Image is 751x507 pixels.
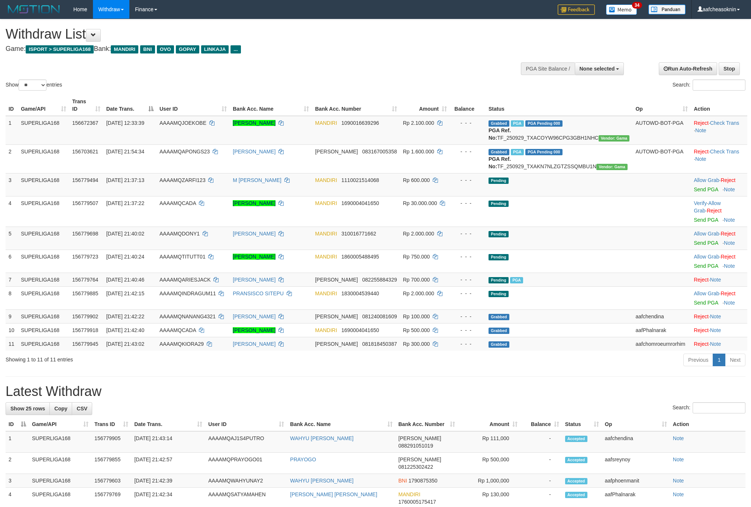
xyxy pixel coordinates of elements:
[6,27,493,42] h1: Withdraw List
[632,323,691,337] td: aafPhalnarak
[599,135,630,142] span: Vendor URL: https://trx31.1velocity.biz
[18,323,69,337] td: SUPERLIGA168
[106,290,144,296] span: [DATE] 21:42:15
[525,120,563,127] span: PGA Pending
[6,323,18,337] td: 10
[710,313,721,319] a: Note
[233,277,275,283] a: [PERSON_NAME]
[233,231,275,237] a: [PERSON_NAME]
[403,341,430,347] span: Rp 300.000
[489,291,509,297] span: Pending
[565,436,587,442] span: Accepted
[233,313,275,319] a: [PERSON_NAME]
[399,491,420,497] span: MANDIRI
[106,149,144,155] span: [DATE] 21:54:34
[453,276,483,283] div: - - -
[18,95,69,116] th: Game/API: activate to sort column ascending
[602,453,670,474] td: aafsreynoy
[403,120,434,126] span: Rp 2.100.000
[725,354,745,366] a: Next
[315,177,337,183] span: MANDIRI
[205,431,287,453] td: AAAAMQAJ1S4PUTRO
[205,417,287,431] th: User ID: activate to sort column ascending
[230,95,312,116] th: Bank Acc. Name: activate to sort column ascending
[72,254,98,260] span: 156779723
[18,227,69,250] td: SUPERLIGA168
[341,254,379,260] span: Copy 1860005488495 to clipboard
[683,354,713,366] a: Previous
[362,341,397,347] span: Copy 081818450387 to clipboard
[19,79,46,91] select: Showentries
[315,149,358,155] span: [PERSON_NAME]
[486,144,632,173] td: TF_250929_TXAKN7NLZGTZSSQMBU1N
[341,120,379,126] span: Copy 1090016639296 to clipboard
[453,326,483,334] div: - - -
[159,120,206,126] span: AAAAMQJOEKOBE
[602,474,670,488] td: aafphoenmanit
[72,277,98,283] span: 156779764
[458,417,520,431] th: Amount: activate to sort column ascending
[290,456,316,462] a: PRAYOGO
[673,491,684,497] a: Note
[341,200,379,206] span: Copy 1690004041650 to clipboard
[694,277,709,283] a: Reject
[691,95,747,116] th: Action
[691,273,747,286] td: ·
[6,453,29,474] td: 2
[6,417,29,431] th: ID: activate to sort column descending
[103,95,157,116] th: Date Trans.: activate to sort column descending
[673,79,745,91] label: Search:
[6,353,307,363] div: Showing 1 to 11 of 11 entries
[6,116,18,145] td: 1
[233,290,284,296] a: PRANSISCO SITEPU
[403,277,430,283] span: Rp 700.000
[403,231,434,237] span: Rp 2.000.000
[399,464,433,470] span: Copy 081225302422 to clipboard
[6,384,745,399] h1: Latest Withdraw
[18,337,69,351] td: SUPERLIGA168
[399,478,407,484] span: BNI
[707,208,722,214] a: Reject
[106,231,144,237] span: [DATE] 21:40:02
[403,254,430,260] span: Rp 750.000
[111,45,138,53] span: MANDIRI
[403,313,430,319] span: Rp 100.000
[233,254,275,260] a: [PERSON_NAME]
[72,290,98,296] span: 156779885
[458,453,520,474] td: Rp 500,000
[694,263,718,269] a: Send PGA
[710,120,739,126] a: Check Trans
[694,313,709,319] a: Reject
[159,341,204,347] span: AAAAMQKIORA29
[602,417,670,431] th: Op: activate to sort column ascending
[602,431,670,453] td: aafchendina
[693,79,745,91] input: Search:
[315,341,358,347] span: [PERSON_NAME]
[453,176,483,184] div: - - -
[453,340,483,348] div: - - -
[453,119,483,127] div: - - -
[315,313,358,319] span: [PERSON_NAME]
[6,309,18,323] td: 9
[72,120,98,126] span: 156672367
[6,95,18,116] th: ID
[106,177,144,183] span: [DATE] 21:37:13
[290,435,354,441] a: WAHYU [PERSON_NAME]
[6,250,18,273] td: 6
[29,453,91,474] td: SUPERLIGA168
[673,478,684,484] a: Note
[691,144,747,173] td: · ·
[724,217,735,223] a: Note
[710,149,739,155] a: Check Trans
[106,200,144,206] span: [DATE] 21:37:22
[673,435,684,441] a: Note
[396,417,458,431] th: Bank Acc. Number: activate to sort column ascending
[721,290,736,296] a: Reject
[362,149,397,155] span: Copy 083167005358 to clipboard
[233,200,275,206] a: [PERSON_NAME]
[140,45,155,53] span: BNI
[511,120,524,127] span: Marked by aafsengchandara
[159,290,216,296] span: AAAAMQINDRAGUM11
[673,402,745,413] label: Search:
[694,177,721,183] span: ·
